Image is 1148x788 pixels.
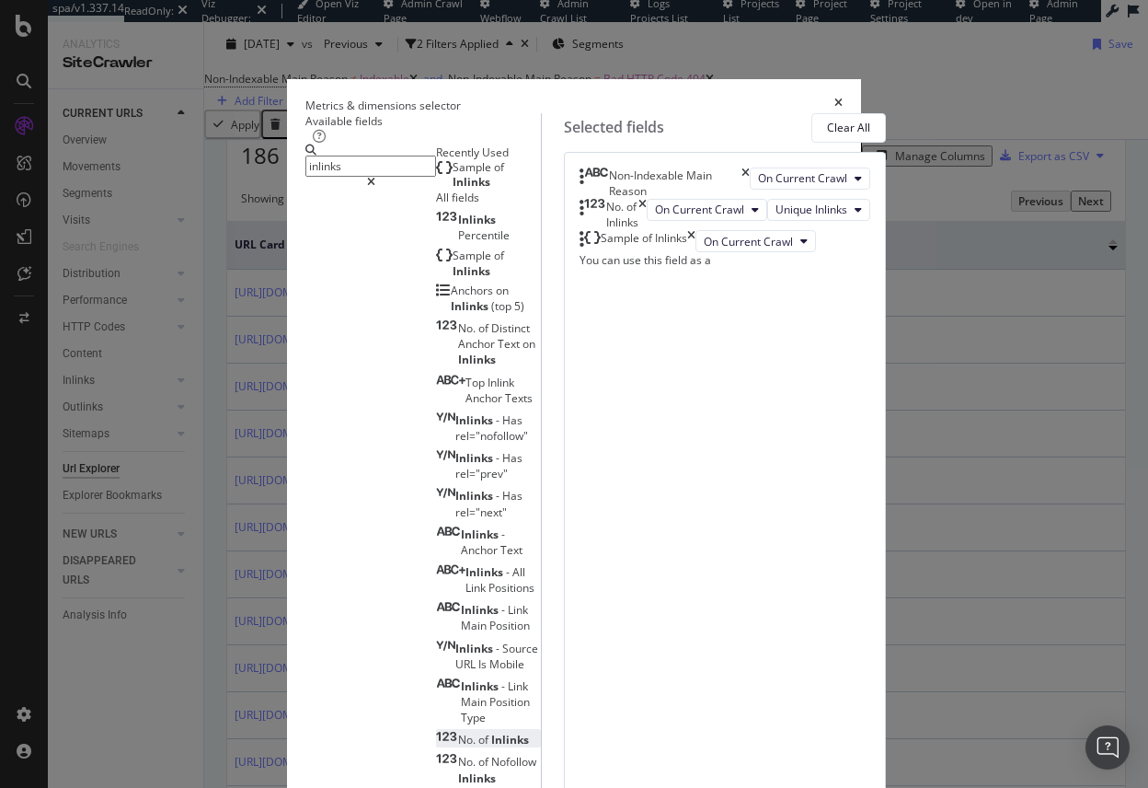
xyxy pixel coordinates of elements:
div: Clear All [827,120,870,135]
span: Inlinks [455,641,496,656]
span: Anchors [451,283,496,298]
span: Inlinks [458,352,496,367]
span: Inlinks [453,263,490,279]
span: No. [458,320,478,336]
div: Selected fields [564,117,664,138]
div: times [687,230,695,252]
div: You can use this field as a [580,252,870,268]
span: - [501,602,508,618]
span: Nofollow [491,754,536,770]
button: Unique Inlinks [767,199,870,221]
span: Anchor [458,336,498,352]
div: Available fields [305,113,541,129]
span: Inlinks [455,488,496,504]
span: - [496,641,502,656]
span: Unique Inlinks [775,202,847,217]
span: Position [489,618,530,633]
button: Clear All [811,113,886,143]
span: All [512,564,525,580]
input: Search by field name [305,156,436,177]
span: Inlinks [465,564,506,580]
span: on [522,336,535,352]
span: on [496,283,509,298]
button: On Current Crawl [750,168,870,190]
span: Texts [505,390,533,406]
span: Text [498,336,522,352]
span: Inlinks [455,412,496,428]
span: Inlinks [458,212,496,227]
div: No. of Inlinks [606,199,638,230]
span: Main [461,694,489,710]
div: Non-Indexable Main Reason [609,168,741,199]
div: times [834,98,843,113]
span: Link [465,580,488,596]
span: No. [458,754,478,770]
div: times [638,199,647,230]
span: Inlinks [458,771,496,786]
div: Metrics & dimensions selector [305,98,461,113]
div: All fields [436,190,541,205]
span: Inlinks [461,602,501,618]
span: Inlinks [455,450,496,466]
span: Main [461,618,489,633]
span: Source [502,641,538,656]
span: On Current Crawl [704,234,793,249]
span: rel="nofollow" [455,428,528,444]
button: On Current Crawl [647,199,767,221]
span: Distinct [491,320,530,336]
span: Has [502,450,522,466]
span: Inlinks [451,298,491,314]
span: Is [478,656,489,672]
span: - [506,564,512,580]
span: URL [455,656,478,672]
div: Sample of Inlinks [601,230,687,252]
span: Link [508,678,528,694]
span: Inlinks [461,527,501,542]
span: Inlinks [461,678,501,694]
span: Text [500,542,522,558]
span: 5) [514,298,524,314]
span: - [496,450,502,466]
span: - [501,678,508,694]
span: Inlinks [491,732,529,747]
div: Non-Indexable Main ReasontimesOn Current Crawl [580,168,870,199]
span: No. [458,732,478,747]
div: Sample of InlinkstimesOn Current Crawl [580,230,870,252]
div: Open Intercom Messenger [1085,725,1130,770]
span: On Current Crawl [655,202,744,217]
span: (top [491,298,514,314]
span: rel="prev" [455,466,508,481]
span: - [501,527,505,542]
span: Has [502,412,522,428]
div: Recently Used [436,145,541,160]
span: Positions [488,580,534,596]
span: Has [502,488,522,504]
span: of [478,732,491,747]
div: No. of InlinkstimesOn Current CrawlUnique Inlinks [580,199,870,230]
span: Sample [453,248,494,263]
span: Sample [453,159,494,175]
span: Anchor [461,542,500,558]
span: Inlink [488,375,514,390]
span: - [496,488,502,504]
span: Inlinks [453,174,490,190]
button: On Current Crawl [695,230,816,252]
div: times [741,168,750,199]
span: Anchor [465,390,505,406]
span: Position [489,694,530,710]
span: of [478,320,491,336]
span: rel="next" [455,504,507,520]
span: - [496,412,502,428]
span: On Current Crawl [758,170,847,186]
span: Link [508,602,528,618]
span: Percentile [458,227,510,243]
span: of [494,248,504,263]
span: Type [461,710,486,725]
span: of [494,159,504,175]
span: of [478,754,491,770]
span: Top [465,375,488,390]
span: Mobile [489,656,524,672]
